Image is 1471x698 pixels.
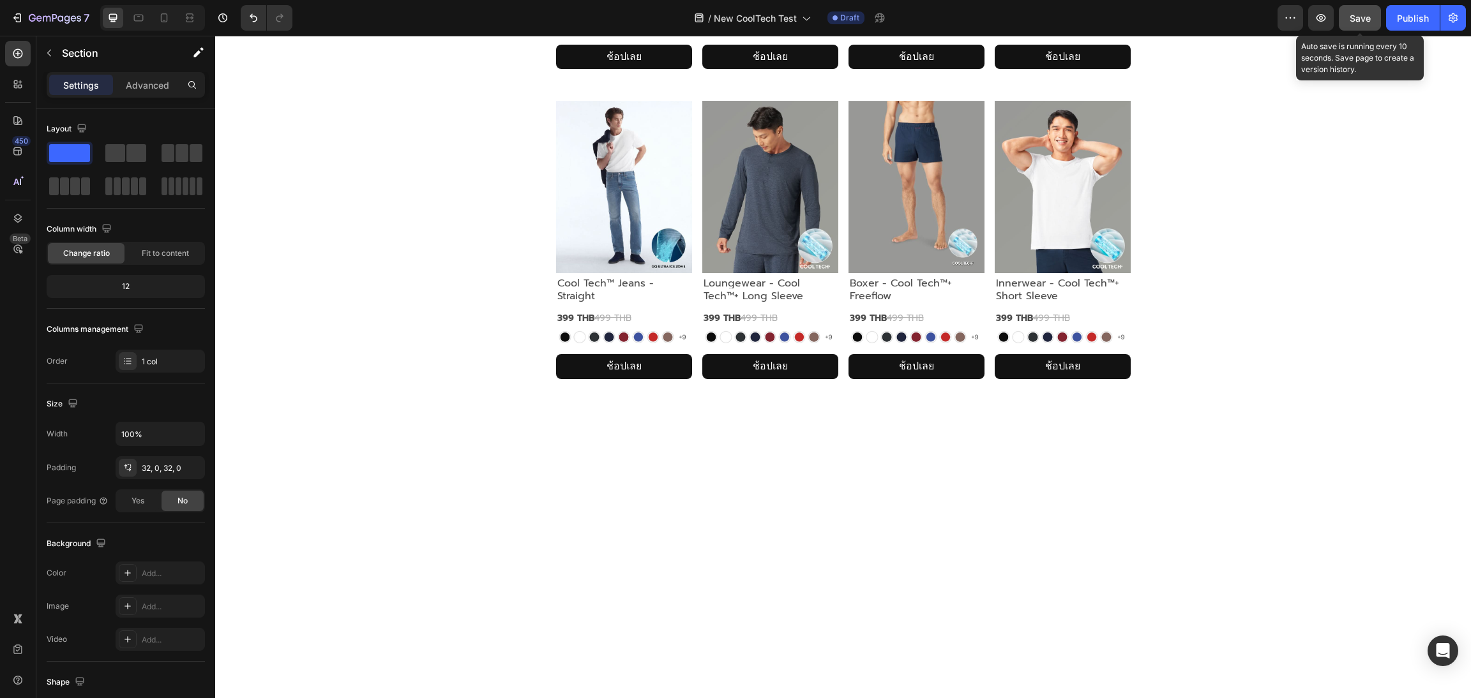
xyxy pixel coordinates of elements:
[47,396,80,413] div: Size
[47,462,76,473] div: Padding
[63,78,99,92] p: Settings
[47,221,114,238] div: Column width
[142,248,189,259] span: Fit to content
[47,535,109,553] div: Background
[47,600,69,612] div: Image
[538,322,573,340] p: ช้อปเลย
[341,318,477,343] button: <p>ช้อปเลย</p>
[47,674,87,691] div: Shape
[1386,5,1440,31] button: Publish
[215,36,1471,698] iframe: Design area
[341,293,477,309] img: gempages_490543198289003377-df62ed5a-1f94-4969-9fb5-16f2d7d60fc2.png
[47,428,68,440] div: Width
[47,121,89,138] div: Layout
[714,11,797,25] span: New CoolTech Test
[840,12,859,24] span: Draft
[47,567,66,579] div: Color
[379,276,416,289] s: 499 THB
[10,234,31,244] div: Beta
[1397,11,1429,25] div: Publish
[142,463,202,474] div: 32, 0, 32, 0
[780,65,916,237] img: Web_Innerwear_Cover_96af5ced-107c-4a79-92e8-4dcc952db5d8_1512x.jpg
[177,495,188,507] span: No
[342,276,379,289] strong: 399 THB
[684,322,719,340] p: ช้อปเลย
[487,318,623,343] button: <p>ช้อปเลย</p>
[142,601,202,613] div: Add...
[84,10,89,26] p: 7
[781,240,904,268] span: Innerwear - Cool Tech™+ Short Sleeve
[116,422,204,445] input: Auto
[47,634,67,645] div: Video
[708,11,711,25] span: /
[672,276,709,289] s: 499 THB
[142,568,202,579] div: Add...
[830,322,865,340] p: ช้อปเลย
[132,495,144,507] span: Yes
[487,293,623,309] img: gempages_490543198289003377-df62ed5a-1f94-4969-9fb5-16f2d7d60fc2.png
[342,240,439,268] span: Cool Tech™ Jeans - Straight
[488,240,588,268] span: Loungewear - Cool Tech™+ Long Sleeve
[142,634,202,646] div: Add...
[47,355,68,367] div: Order
[47,495,109,507] div: Page padding
[525,276,562,289] s: 499 THB
[62,45,167,61] p: Section
[633,318,769,343] button: <p>ช้อปเลย</p>
[1428,635,1458,666] div: Open Intercom Messenger
[5,5,95,31] button: 7
[635,240,737,268] span: Boxer - Cool Tech™+ Freeflow
[781,276,818,289] strong: 399 THB
[49,278,202,295] div: 12
[391,322,426,340] p: ช้อปเลย
[126,78,169,92] p: Advanced
[488,276,525,289] strong: 399 THB
[241,5,292,31] div: Undo/Redo
[633,293,769,309] img: gempages_490543198289003377-df62ed5a-1f94-4969-9fb5-16f2d7d60fc2.png
[487,65,623,237] img: Web_Loungewear_Blue_Longsleeve_Cover_1512x.jpg
[635,276,672,289] strong: 399 THB
[341,65,477,237] img: Web_Classic_Cover_585x740_dbf272b4-e09c-46e3-86c8-ab4d3bda45b4_1080x.jpg
[633,65,769,237] img: PDP_Boxer_585x740_cover_1080x.jpg
[142,356,202,368] div: 1 col
[1339,5,1381,31] button: Save
[47,321,146,338] div: Columns management
[12,136,31,146] div: 450
[780,318,916,343] button: <p>ช้อปเลย</p>
[1350,13,1371,24] span: Save
[780,293,916,309] img: gempages_490543198289003377-df62ed5a-1f94-4969-9fb5-16f2d7d60fc2.png
[818,276,855,289] s: 499 THB
[63,248,110,259] span: Change ratio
